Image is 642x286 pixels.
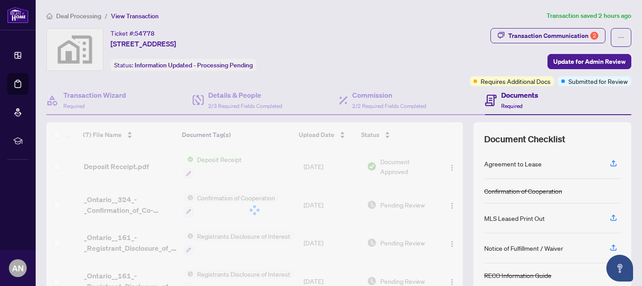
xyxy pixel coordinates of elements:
[352,90,426,100] h4: Commission
[135,29,155,37] span: 54778
[590,32,598,40] div: 2
[47,29,103,70] img: svg%3e
[484,159,542,169] div: Agreement to Lease
[46,13,53,19] span: home
[111,12,159,20] span: View Transaction
[547,54,631,69] button: Update for Admin Review
[508,29,598,43] div: Transaction Communication
[111,28,155,38] div: Ticket #:
[135,61,253,69] span: Information Updated - Processing Pending
[606,255,633,282] button: Open asap
[56,12,101,20] span: Deal Processing
[7,7,29,23] img: logo
[547,11,631,21] article: Transaction saved 2 hours ago
[490,28,605,43] button: Transaction Communication2
[208,103,282,109] span: 2/3 Required Fields Completed
[12,262,24,274] span: AN
[111,38,176,49] span: [STREET_ADDRESS]
[501,90,538,100] h4: Documents
[111,59,256,71] div: Status:
[63,103,85,109] span: Required
[105,11,107,21] li: /
[484,133,565,145] span: Document Checklist
[352,103,426,109] span: 2/2 Required Fields Completed
[501,103,523,109] span: Required
[484,270,551,280] div: RECO Information Guide
[63,90,126,100] h4: Transaction Wizard
[484,186,562,196] div: Confirmation of Cooperation
[481,76,551,86] span: Requires Additional Docs
[484,243,563,253] div: Notice of Fulfillment / Waiver
[553,54,626,69] span: Update for Admin Review
[484,213,545,223] div: MLS Leased Print Out
[208,90,282,100] h4: Details & People
[568,76,628,86] span: Submitted for Review
[618,34,624,41] span: ellipsis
